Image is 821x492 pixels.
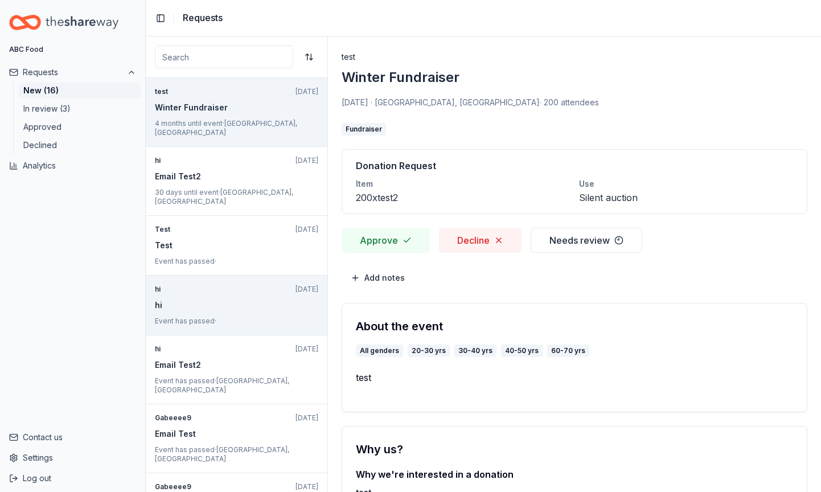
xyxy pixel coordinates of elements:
[155,376,318,395] p: Event has passed · [GEOGRAPHIC_DATA], [GEOGRAPHIC_DATA]
[501,345,543,357] div: 40-50 yrs
[155,46,293,68] input: Search
[9,9,136,36] a: Home
[356,371,793,384] div: test
[19,137,141,153] button: Declined
[183,10,223,25] nav: breadcrumb
[155,119,318,137] p: 4 months until event · [GEOGRAPHIC_DATA], [GEOGRAPHIC_DATA]
[5,469,141,487] button: Log out
[295,156,318,165] p: [DATE]
[155,427,318,441] div: Email Test
[356,177,570,191] div: Item
[5,157,141,175] button: Analytics
[155,345,291,354] p: hi
[155,317,318,326] p: Event has passed ·
[155,358,318,372] div: Email Test2
[295,285,318,294] p: [DATE]
[155,225,291,234] p: Test
[356,468,793,481] div: Why we're interested in a donation
[356,159,793,173] div: Donation Request
[295,345,318,354] p: [DATE]
[155,101,318,114] div: Winter Fundraiser
[342,50,459,64] div: test
[454,345,496,357] div: 30-40 yrs
[155,445,318,464] p: Event has passed · [GEOGRAPHIC_DATA], [GEOGRAPHIC_DATA]
[155,87,291,96] p: test
[439,228,522,253] button: Decline
[531,228,642,253] button: Needs review
[5,428,141,446] button: Contact us
[155,413,291,423] p: Gabeeee9
[5,449,141,467] button: Settings
[356,345,403,357] div: All genders
[356,191,570,204] div: 200 x test2
[155,170,318,183] div: Email Test2
[19,119,141,135] button: Approved
[295,482,318,491] p: [DATE]
[155,482,291,491] p: Gabeeee9
[155,156,291,165] p: hi
[19,101,141,117] button: In review (3)
[579,177,793,191] div: Use
[9,430,136,444] a: Contact us
[342,266,414,289] button: Add notes
[342,96,807,109] div: · 200 attendees
[342,304,807,345] div: About the event
[155,257,318,266] p: Event has passed ·
[342,228,430,253] button: Approve
[295,413,318,423] p: [DATE]
[342,123,386,136] div: Fundraiser
[19,83,141,99] button: New (16)
[408,345,450,357] div: 20-30 yrs
[5,63,141,81] button: Requests
[9,45,43,54] div: ABC Food
[547,345,589,357] div: 60-70 yrs
[155,285,291,294] p: hi
[155,239,318,252] div: Test
[342,68,459,87] div: Winter Fundraiser
[579,191,793,204] div: Silent auction
[295,225,318,234] p: [DATE]
[155,188,318,206] p: 30 days until event · [GEOGRAPHIC_DATA], [GEOGRAPHIC_DATA]
[342,97,540,107] span: [DATE] · [GEOGRAPHIC_DATA], [GEOGRAPHIC_DATA]
[155,298,318,312] div: hi
[183,10,223,25] span: Requests
[295,87,318,96] p: [DATE]
[342,427,807,468] div: Why us?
